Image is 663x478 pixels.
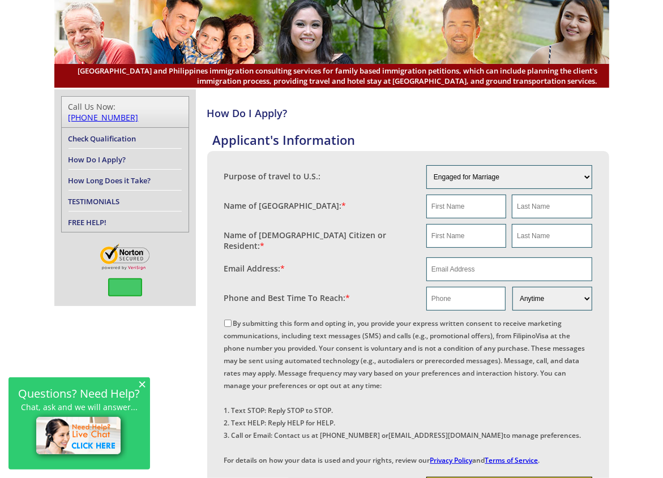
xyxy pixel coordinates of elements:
[426,195,506,218] input: First Name
[69,112,139,123] a: [PHONE_NUMBER]
[31,412,128,462] img: live-chat-icon.png
[69,101,182,123] div: Call Us Now:
[69,175,151,186] a: How Long Does it Take?
[69,217,107,227] a: FREE HELP!
[512,224,592,248] input: Last Name
[224,318,585,465] label: By submitting this form and opting in, you provide your express written consent to receive market...
[430,455,473,465] a: Privacy Policy
[224,292,350,303] label: Phone and Best Time To Reach:
[512,287,592,311] select: Phone and Best Reach Time are required.
[224,263,285,274] label: Email Address:
[213,131,609,148] h4: Applicant's Information
[224,230,416,251] label: Name of [DEMOGRAPHIC_DATA] Citizen or Resident:
[14,402,144,412] p: Chat, ask and we will answer...
[426,257,592,281] input: Email Address
[426,224,506,248] input: First Name
[512,195,592,218] input: Last Name
[69,134,136,144] a: Check Qualification
[69,196,120,206] a: TESTIMONIALS
[224,200,347,211] label: Name of [GEOGRAPHIC_DATA]:
[138,379,146,389] span: ×
[426,287,506,311] input: Phone
[14,389,144,398] h2: Questions? Need Help?
[224,320,232,327] input: By submitting this form and opting in, you provide your express written consent to receive market...
[485,455,538,465] a: Terms of Service
[66,66,598,86] span: [GEOGRAPHIC_DATA] and Philippines immigration consulting services for family based immigration pe...
[69,154,126,165] a: How Do I Apply?
[207,106,609,120] h4: How Do I Apply?
[224,171,321,182] label: Purpose of travel to U.S.:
